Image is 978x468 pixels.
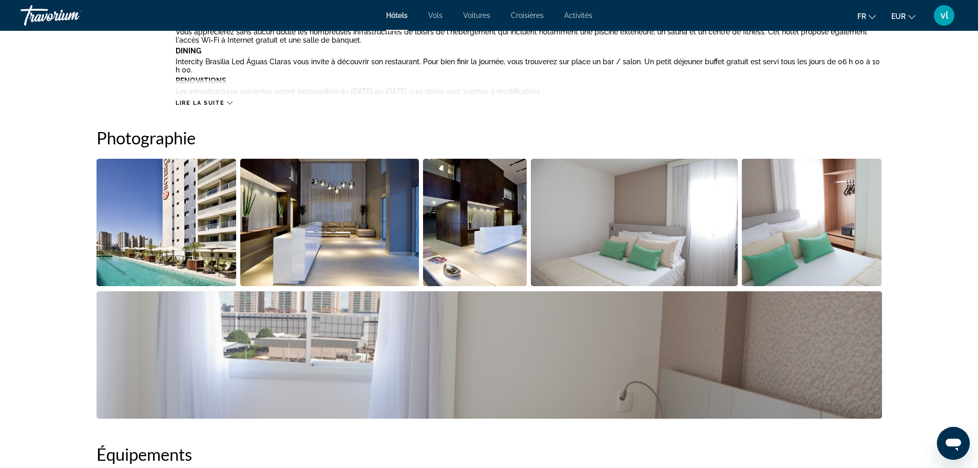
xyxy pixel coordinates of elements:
[564,11,592,20] a: Activités
[941,10,948,21] span: vl
[511,11,544,20] a: Croisières
[428,11,443,20] a: Vols
[176,58,882,74] p: Intercity Brasilia Led Águas Claras vous invite à découvrir son restaurant. Pour bien finir la jo...
[176,28,882,44] p: Vous apprécierez sans aucun doute les nombreuses infrastructures de loisirs de l'hébergement qui ...
[891,9,915,24] button: Change currency
[97,444,882,464] h2: Équipements
[857,9,876,24] button: Change language
[931,5,957,26] button: User Menu
[97,127,882,148] h2: Photographie
[857,12,866,21] span: fr
[386,11,408,20] a: Hôtels
[240,158,419,287] button: Open full-screen image slider
[97,17,150,94] div: La description
[97,291,882,419] button: Open full-screen image slider
[97,158,237,287] button: Open full-screen image slider
[176,77,226,85] b: Renovations
[176,47,201,55] b: Dining
[463,11,490,20] a: Voitures
[891,12,906,21] span: EUR
[742,158,882,287] button: Open full-screen image slider
[176,99,233,107] button: Lire la suite
[937,427,970,460] iframe: Bouton de lancement de la fenêtre de messagerie
[531,158,738,287] button: Open full-screen image slider
[21,2,123,29] a: Travorium
[423,158,527,287] button: Open full-screen image slider
[176,100,224,106] span: Lire la suite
